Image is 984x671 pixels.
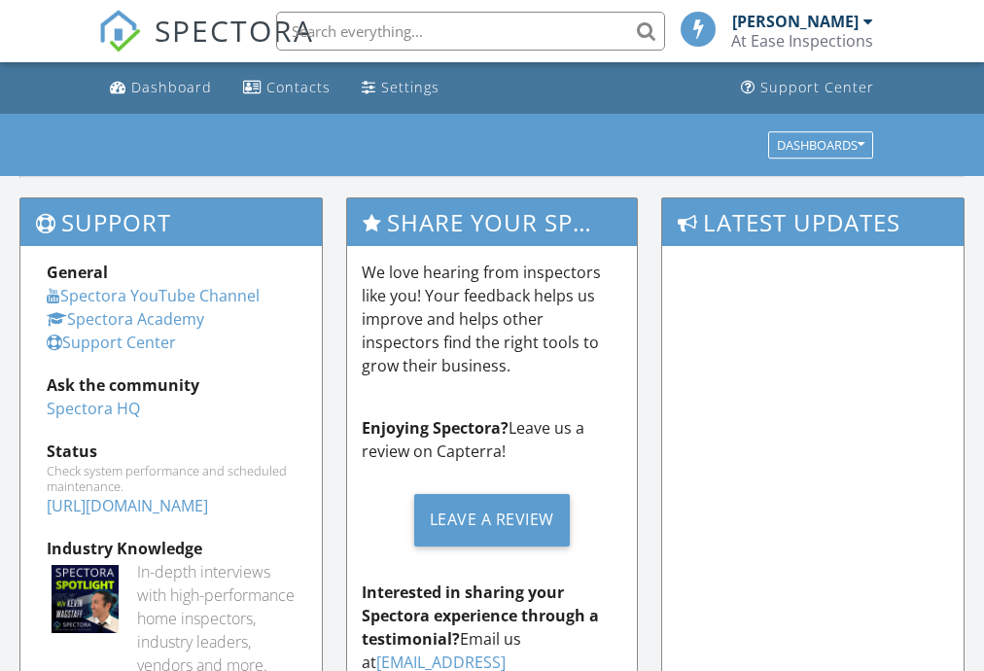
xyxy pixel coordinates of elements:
[47,398,140,419] a: Spectora HQ
[381,78,439,96] div: Settings
[354,70,447,106] a: Settings
[102,70,220,106] a: Dashboard
[732,12,859,31] div: [PERSON_NAME]
[47,332,176,353] a: Support Center
[266,78,331,96] div: Contacts
[131,78,212,96] div: Dashboard
[362,416,622,463] p: Leave us a review on Capterra!
[760,78,874,96] div: Support Center
[20,198,322,246] h3: Support
[662,198,964,246] h3: Latest Updates
[47,463,296,494] div: Check system performance and scheduled maintenance.
[47,373,296,397] div: Ask the community
[47,440,296,463] div: Status
[276,12,665,51] input: Search everything...
[731,31,873,51] div: At Ease Inspections
[362,478,622,561] a: Leave a Review
[768,131,873,159] button: Dashboards
[47,285,260,306] a: Spectora YouTube Channel
[362,582,599,650] strong: Interested in sharing your Spectora experience through a testimonial?
[47,537,296,560] div: Industry Knowledge
[362,417,509,439] strong: Enjoying Spectora?
[98,26,314,67] a: SPECTORA
[362,261,622,377] p: We love hearing from inspectors like you! Your feedback helps us improve and helps other inspecto...
[414,494,570,547] div: Leave a Review
[347,198,637,246] h3: Share Your Spectora Experience
[733,70,882,106] a: Support Center
[235,70,338,106] a: Contacts
[98,10,141,53] img: The Best Home Inspection Software - Spectora
[47,495,208,516] a: [URL][DOMAIN_NAME]
[47,308,204,330] a: Spectora Academy
[155,10,314,51] span: SPECTORA
[777,138,864,152] div: Dashboards
[52,565,119,632] img: Spectoraspolightmain
[47,262,108,283] strong: General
